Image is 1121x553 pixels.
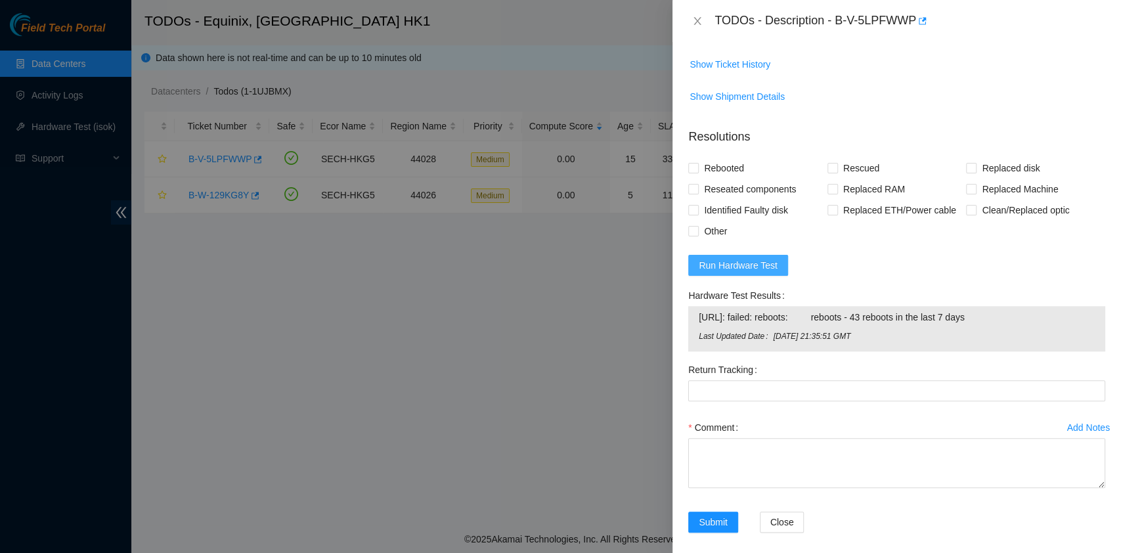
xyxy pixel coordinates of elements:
button: Submit [688,512,738,533]
button: Run Hardware Test [688,255,788,276]
button: Close [760,512,804,533]
span: [URL]: failed: reboots: reboots - 43 reboots in the last 7 days [699,310,1095,324]
span: Replaced ETH/Power cable [838,200,961,221]
input: Return Tracking [688,380,1105,401]
button: Add Notes [1066,417,1110,438]
span: Replaced Machine [977,179,1063,200]
span: Rebooted [699,158,749,179]
p: Resolutions [688,118,1105,146]
span: Replaced disk [977,158,1045,179]
span: Replaced RAM [838,179,910,200]
span: Submit [699,515,728,529]
label: Comment [688,417,743,438]
span: Identified Faulty disk [699,200,793,221]
label: Return Tracking [688,359,762,380]
button: Close [688,15,707,28]
span: Reseated components [699,179,801,200]
span: Close [770,515,794,529]
button: Show Shipment Details [689,86,785,107]
button: Show Ticket History [689,54,771,75]
label: Hardware Test Results [688,285,789,306]
span: Show Ticket History [690,57,770,72]
span: Clean/Replaced optic [977,200,1074,221]
span: Show Shipment Details [690,89,785,104]
div: Add Notes [1067,423,1110,432]
textarea: Comment [688,438,1105,488]
span: close [692,16,703,26]
span: Run Hardware Test [699,258,778,273]
span: Last Updated Date [699,330,773,343]
span: Rescued [838,158,885,179]
div: TODOs - Description - B-V-5LPFWWP [714,11,1105,32]
span: Other [699,221,732,242]
span: [DATE] 21:35:51 GMT [774,330,1095,343]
